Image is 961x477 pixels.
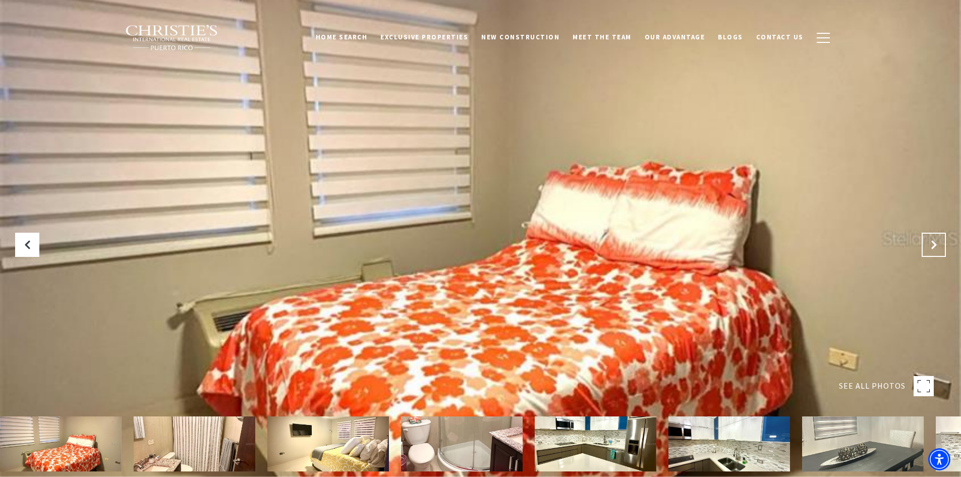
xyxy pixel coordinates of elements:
[839,380,906,393] span: SEE ALL PHOTOS
[668,416,790,471] img: Condominio Sol & PLAYA #113
[401,416,523,471] img: Condominio Sol & PLAYA #113
[380,33,468,41] span: Exclusive Properties
[711,28,750,47] a: Blogs
[718,33,743,41] span: Blogs
[535,416,656,471] img: Condominio Sol & PLAYA #113
[802,416,924,471] img: Condominio Sol & PLAYA #113
[922,233,946,257] button: Next Slide
[309,28,374,47] a: Home Search
[756,33,804,41] span: Contact Us
[481,33,559,41] span: New Construction
[475,28,566,47] a: New Construction
[645,33,705,41] span: Our Advantage
[125,25,219,51] img: Christie's International Real Estate black text logo
[374,28,475,47] a: Exclusive Properties
[928,448,950,470] div: Accessibility Menu
[638,28,712,47] a: Our Advantage
[810,23,836,52] button: button
[267,416,389,471] img: Condominio Sol & PLAYA #113
[15,233,39,257] button: Previous Slide
[566,28,638,47] a: Meet the Team
[134,416,255,471] img: Condominio Sol & PLAYA #113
